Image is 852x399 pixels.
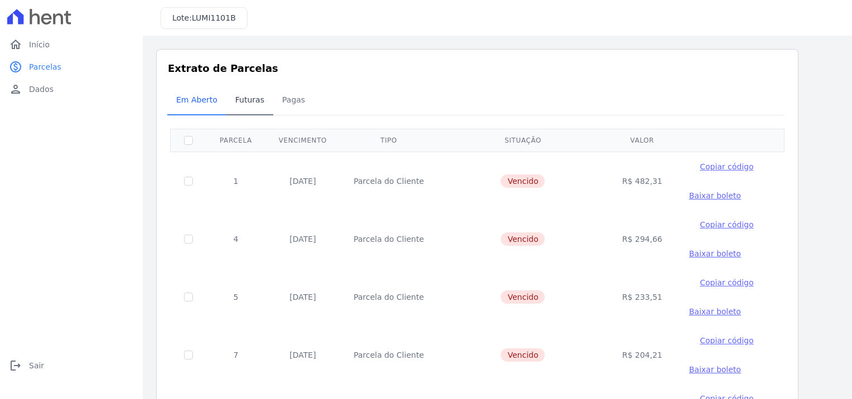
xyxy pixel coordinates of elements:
[206,129,265,152] th: Parcela
[275,89,312,111] span: Pagas
[29,360,44,371] span: Sair
[29,61,61,72] span: Parcelas
[340,210,437,268] td: Parcela do Cliente
[340,152,437,210] td: Parcela do Cliente
[609,210,676,268] td: R$ 294,66
[273,86,314,115] a: Pagas
[700,162,753,171] span: Copiar código
[9,38,22,51] i: home
[340,326,437,384] td: Parcela do Cliente
[609,152,676,210] td: R$ 482,31
[229,89,271,111] span: Futuras
[689,161,764,172] button: Copiar código
[501,348,545,362] span: Vencido
[206,152,265,210] td: 1
[689,191,741,200] span: Baixar boleto
[265,326,340,384] td: [DATE]
[265,210,340,268] td: [DATE]
[29,39,50,50] span: Início
[609,129,676,152] th: Valor
[501,290,545,304] span: Vencido
[609,268,676,326] td: R$ 233,51
[609,326,676,384] td: R$ 204,21
[4,33,138,56] a: homeInício
[689,190,741,201] a: Baixar boleto
[700,278,753,287] span: Copiar código
[689,249,741,258] span: Baixar boleto
[168,61,787,76] h3: Extrato de Parcelas
[167,86,226,115] a: Em Aberto
[437,129,608,152] th: Situação
[172,12,236,24] h3: Lote:
[192,13,236,22] span: LUMI1101B
[700,220,753,229] span: Copiar código
[265,268,340,326] td: [DATE]
[689,306,741,317] a: Baixar boleto
[689,335,764,346] button: Copiar código
[9,359,22,372] i: logout
[689,277,764,288] button: Copiar código
[340,268,437,326] td: Parcela do Cliente
[265,129,340,152] th: Vencimento
[4,56,138,78] a: paidParcelas
[206,210,265,268] td: 4
[689,219,764,230] button: Copiar código
[265,152,340,210] td: [DATE]
[689,307,741,316] span: Baixar boleto
[226,86,273,115] a: Futuras
[206,326,265,384] td: 7
[501,174,545,188] span: Vencido
[206,268,265,326] td: 5
[689,365,741,374] span: Baixar boleto
[700,336,753,345] span: Copiar código
[4,354,138,377] a: logoutSair
[170,89,224,111] span: Em Aberto
[9,60,22,74] i: paid
[29,84,54,95] span: Dados
[4,78,138,100] a: personDados
[340,129,437,152] th: Tipo
[501,232,545,246] span: Vencido
[689,248,741,259] a: Baixar boleto
[689,364,741,375] a: Baixar boleto
[9,82,22,96] i: person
